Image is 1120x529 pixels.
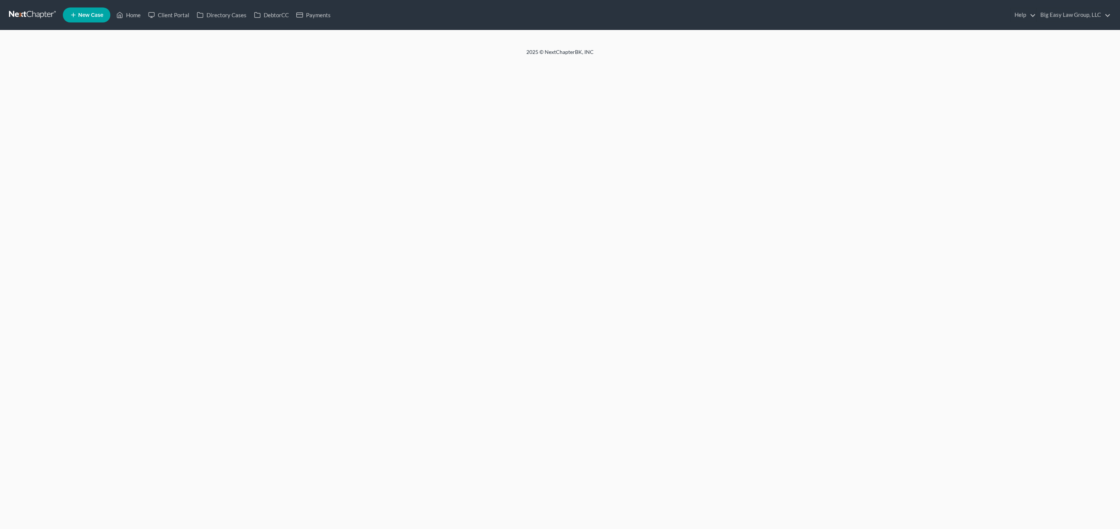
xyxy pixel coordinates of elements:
[193,8,250,22] a: Directory Cases
[293,8,334,22] a: Payments
[1037,8,1111,22] a: Big Easy Law Group, LLC
[113,8,144,22] a: Home
[63,7,110,22] new-legal-case-button: New Case
[1011,8,1036,22] a: Help
[250,8,293,22] a: DebtorCC
[144,8,193,22] a: Client Portal
[347,48,773,62] div: 2025 © NextChapterBK, INC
